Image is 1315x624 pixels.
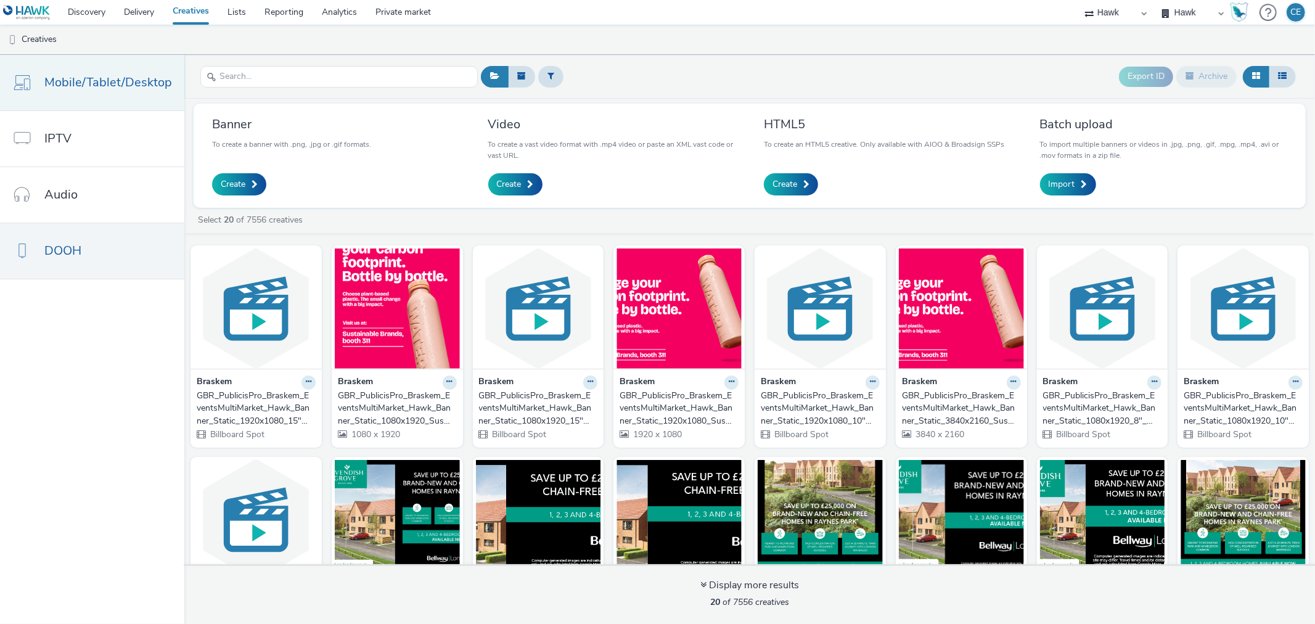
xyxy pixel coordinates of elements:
[1243,66,1269,87] button: Grid
[1043,390,1157,427] div: GBR_PublicisPro_Braskem_EventsMultiMarket_Hawk_Banner_Static_1080x1920_8"_SustainableBrand_US_Upd...
[710,596,789,608] span: of 7556 creatives
[764,173,818,195] a: Create
[764,116,1004,133] h3: HTML5
[902,390,1021,427] a: GBR_PublicisPro_Braskem_EventsMultiMarket_Hawk_Banner_Static_3840x2160_SustainableBrand_US_Update...
[224,214,234,226] strong: 20
[479,390,598,427] a: GBR_PublicisPro_Braskem_EventsMultiMarket_Hawk_Banner_Static_1080x1920_15"_SustainableBrand_US_Up...
[617,248,742,369] img: GBR_PublicisPro_Braskem_EventsMultiMarket_Hawk_Banner_Static_1920x1080_SustainableBrand_US_Update...
[899,248,1024,369] img: GBR_PublicisPro_Braskem_EventsMultiMarket_Hawk_Banner_Static_3840x2160_SustainableBrand_US_Update...
[1184,390,1298,427] div: GBR_PublicisPro_Braskem_EventsMultiMarket_Hawk_Banner_Static_1080x1920_10"_SustainableBrand_US_Up...
[476,248,601,369] img: GBR_PublicisPro_Braskem_EventsMultiMarket_Hawk_Banner_Static_1080x1920_15"_SustainableBrand_US_Up...
[710,596,720,608] strong: 20
[632,429,682,440] span: 1920 x 1080
[1184,390,1303,427] a: GBR_PublicisPro_Braskem_EventsMultiMarket_Hawk_Banner_Static_1080x1920_10"_SustainableBrand_US_Up...
[476,460,601,580] img: UK_Bellway Homes Cavendish Grove_Hawk_DOOH_30/09/2025_1264x332 visual
[488,139,736,161] p: To create a vast video format with .mp4 video or paste an XML vast code or vast URL.
[44,186,78,203] span: Audio
[764,139,1004,150] p: To create an HTML5 creative. Only available with AIOO & Broadsign SSPs
[44,242,81,260] span: DOOH
[617,460,742,580] img: UK_Bellway Homes Cavendish Grove_Hawk_DOOH_30/09/2025_1216x320 visual
[1119,67,1173,86] button: Export ID
[761,390,880,427] a: GBR_PublicisPro_Braskem_EventsMultiMarket_Hawk_Banner_Static_1920x1080_10"_SustainableBrand_US_Up...
[1291,3,1301,22] div: CE
[488,116,736,133] h3: Video
[338,390,452,427] div: GBR_PublicisPro_Braskem_EventsMultiMarket_Hawk_Banner_Static_1080x1920_SustainableBrand_US_Update...
[44,73,172,91] span: Mobile/Tablet/Desktop
[491,429,547,440] span: Billboard Spot
[497,178,522,191] span: Create
[902,376,937,390] strong: Braskem
[194,460,319,580] img: GBR_PublicisPro_Braskem_EventsMultiMarket_Hawk_Banner_Static_3840x2160_15"_SustainableBrand_US_Up...
[914,429,964,440] span: 3840 x 2160
[479,390,593,427] div: GBR_PublicisPro_Braskem_EventsMultiMarket_Hawk_Banner_Static_1080x1920_15"_SustainableBrand_US_Up...
[758,248,883,369] img: GBR_PublicisPro_Braskem_EventsMultiMarket_Hawk_Banner_Static_1920x1080_10"_SustainableBrand_US_Up...
[620,390,734,427] div: GBR_PublicisPro_Braskem_EventsMultiMarket_Hawk_Banner_Static_1920x1080_SustainableBrand_US_Update...
[212,173,266,195] a: Create
[197,214,308,226] a: Select of 7556 creatives
[620,390,739,427] a: GBR_PublicisPro_Braskem_EventsMultiMarket_Hawk_Banner_Static_1920x1080_SustainableBrand_US_Update...
[1040,173,1096,195] a: Import
[1043,390,1162,427] a: GBR_PublicisPro_Braskem_EventsMultiMarket_Hawk_Banner_Static_1080x1920_8"_SustainableBrand_US_Upd...
[772,178,797,191] span: Create
[773,429,829,440] span: Billboard Spot
[761,390,875,427] div: GBR_PublicisPro_Braskem_EventsMultiMarket_Hawk_Banner_Static_1920x1080_10"_SustainableBrand_US_Up...
[44,129,72,147] span: IPTV
[1049,178,1075,191] span: Import
[1181,248,1306,369] img: GBR_PublicisPro_Braskem_EventsMultiMarket_Hawk_Banner_Static_1080x1920_10"_SustainableBrand_US_Up...
[197,390,311,427] div: GBR_PublicisPro_Braskem_EventsMultiMarket_Hawk_Banner_Static_1920x1080_15"_SustainableBrand_US_Up...
[1230,2,1248,22] img: Hawk Academy
[1196,429,1252,440] span: Billboard Spot
[197,376,232,390] strong: Braskem
[1040,248,1165,369] img: GBR_PublicisPro_Braskem_EventsMultiMarket_Hawk_Banner_Static_1080x1920_8"_SustainableBrand_US_Upd...
[3,5,51,20] img: undefined Logo
[1040,139,1288,161] p: To import multiple banners or videos in .jpg, .png, .gif, .mpg, .mp4, .avi or .mov formats in a z...
[335,460,460,580] img: UK_Bellway Homes Cavendish Grove_Hawk_DOOH_30/09/2025_1920x1080 visual
[479,376,514,390] strong: Braskem
[620,376,655,390] strong: Braskem
[212,139,371,150] p: To create a banner with .png, .jpg or .gif formats.
[209,429,264,440] span: Billboard Spot
[200,66,478,88] input: Search...
[1181,460,1306,580] img: UK_Bellway Homes Cavendish Grove_Hawk_DOOH_30/09/2025_576x864 visual
[1176,66,1237,87] button: Archive
[212,116,371,133] h3: Banner
[1184,376,1219,390] strong: Braskem
[221,178,245,191] span: Create
[1040,116,1288,133] h3: Batch upload
[488,173,543,195] a: Create
[1055,429,1111,440] span: Billboard Spot
[1269,66,1296,87] button: Table
[338,376,373,390] strong: Braskem
[335,248,460,369] img: GBR_PublicisPro_Braskem_EventsMultiMarket_Hawk_Banner_Static_1080x1920_SustainableBrand_US_Update...
[758,460,883,580] img: UK_Bellway Homes Cavendish Grove_Hawk_DOOH_30/09/2025_1080x1920 visual
[194,248,319,369] img: GBR_PublicisPro_Braskem_EventsMultiMarket_Hawk_Banner_Static_1920x1080_15"_SustainableBrand_US_Up...
[700,578,799,593] div: Display more results
[1043,376,1078,390] strong: Braskem
[1040,460,1165,580] img: UK_Bellway Homes Cavendish Grove_Hawk_DOOH_30/09/2025_612x306 visual
[197,390,316,427] a: GBR_PublicisPro_Braskem_EventsMultiMarket_Hawk_Banner_Static_1920x1080_15"_SustainableBrand_US_Up...
[902,390,1016,427] div: GBR_PublicisPro_Braskem_EventsMultiMarket_Hawk_Banner_Static_3840x2160_SustainableBrand_US_Update...
[6,34,18,46] img: dooh
[899,460,1024,580] img: UK_Bellway Homes Cavendish Grove_Hawk_DOOH_30/09/2025_864x432 visual
[350,429,400,440] span: 1080 x 1920
[1230,2,1253,22] a: Hawk Academy
[338,390,457,427] a: GBR_PublicisPro_Braskem_EventsMultiMarket_Hawk_Banner_Static_1080x1920_SustainableBrand_US_Update...
[761,376,796,390] strong: Braskem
